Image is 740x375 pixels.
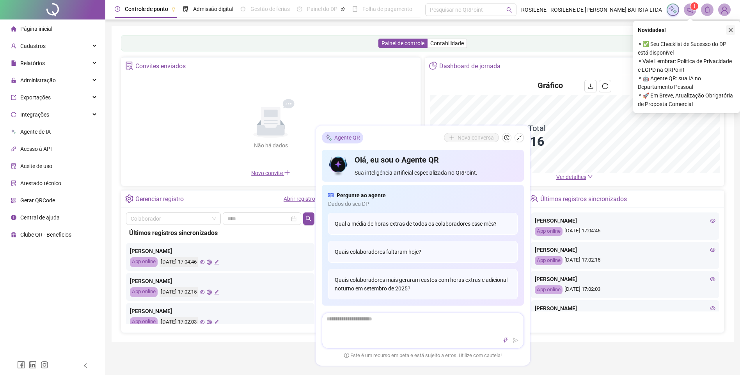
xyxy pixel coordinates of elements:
span: Agente de IA [20,129,51,135]
button: thunderbolt [501,336,510,345]
button: send [511,336,520,345]
span: ⚬ ✅ Seu Checklist de Sucesso do DP está disponível [638,40,735,57]
span: Aceite de uso [20,163,52,169]
span: notification [687,6,694,13]
span: global [207,260,212,265]
span: Novo convite [251,170,290,176]
span: qrcode [11,198,16,203]
span: Contabilidade [430,40,464,46]
img: 93493 [719,4,730,16]
span: shrink [516,135,522,140]
span: dashboard [297,6,302,12]
span: sun [240,6,246,12]
span: Integrações [20,111,49,118]
div: Não há dados [235,141,307,150]
span: file [11,60,16,66]
span: ⚬ 🤖 Agente QR: sua IA no Departamento Pessoal [638,74,735,91]
div: [PERSON_NAME] [535,275,715,283]
span: Exportações [20,94,51,101]
span: Página inicial [20,26,52,32]
div: [DATE] 17:04:46 [160,257,198,267]
div: [PERSON_NAME] [535,304,715,313]
span: Folha de pagamento [362,6,412,12]
span: global [207,290,212,295]
span: eye [710,247,715,253]
span: team [530,195,538,203]
span: Dados do seu DP [328,200,518,208]
span: api [11,146,16,152]
div: Últimos registros sincronizados [129,228,311,238]
span: Admissão digital [193,6,233,12]
div: App online [535,227,563,236]
span: thunderbolt [503,338,508,343]
img: icon [328,154,349,177]
span: Administração [20,77,56,83]
span: reload [602,83,608,89]
span: Clube QR - Beneficios [20,232,71,238]
div: App online [535,256,563,265]
span: eye [710,306,715,311]
span: solution [125,62,133,70]
h4: Gráfico [538,80,563,91]
span: audit [11,163,16,169]
div: App online [535,285,563,294]
span: Gestão de férias [250,6,290,12]
span: info-circle [11,215,16,220]
span: file-done [183,6,188,12]
img: sparkle-icon.fc2bf0ac1784a2077858766a79e2daf3.svg [325,133,333,142]
h4: Olá, eu sou o Agente QR [355,154,517,165]
span: bell [704,6,711,13]
span: download [587,83,594,89]
div: App online [130,287,158,297]
span: eye [710,218,715,223]
div: Dashboard de jornada [439,60,500,73]
span: export [11,95,16,100]
span: Painel de controle [382,40,424,46]
span: eye [710,276,715,282]
img: sparkle-icon.fc2bf0ac1784a2077858766a79e2daf3.svg [669,5,677,14]
div: App online [130,257,158,267]
span: edit [214,260,219,265]
span: edit [214,290,219,295]
div: Convites enviados [135,60,186,73]
span: home [11,26,16,32]
span: Acesso à API [20,146,52,152]
span: Pergunte ao agente [337,191,386,200]
span: left [83,363,88,368]
span: eye [200,290,205,295]
div: [PERSON_NAME] [130,247,311,255]
span: Central de ajuda [20,214,60,221]
span: history [504,135,509,140]
span: search [305,216,312,222]
span: linkedin [29,361,37,369]
div: Quais colaboradores mais geraram custos com horas extras e adicional noturno em setembro de 2025? [328,269,518,299]
div: Agente QR [322,132,363,143]
span: 1 [693,4,696,9]
div: [DATE] 17:02:15 [160,287,198,297]
div: [DATE] 17:02:15 [535,256,715,265]
span: lock [11,78,16,83]
span: ⚬ Vale Lembrar: Política de Privacidade e LGPD na QRPoint [638,57,735,74]
div: Gerenciar registro [135,193,184,206]
span: instagram [41,361,48,369]
div: [PERSON_NAME] [130,277,311,285]
span: Cadastros [20,43,46,49]
span: eye [200,260,205,265]
span: edit [214,320,219,325]
div: App online [130,317,158,327]
sup: 1 [690,2,698,10]
span: search [506,7,512,13]
span: eye [200,320,205,325]
span: gift [11,232,16,237]
div: Qual a média de horas extras de todos os colaboradores esse mês? [328,213,518,235]
div: [PERSON_NAME] [535,246,715,254]
span: Sua inteligência artificial especializada no QRPoint. [355,168,517,177]
button: Nova conversa [444,133,499,142]
span: global [207,320,212,325]
span: read [328,191,334,200]
span: Este é um recurso em beta e está sujeito a erros. Utilize com cautela! [344,352,502,359]
div: [PERSON_NAME] [130,307,311,315]
span: user-add [11,43,16,49]
span: pie-chart [429,62,437,70]
span: close [728,27,733,33]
